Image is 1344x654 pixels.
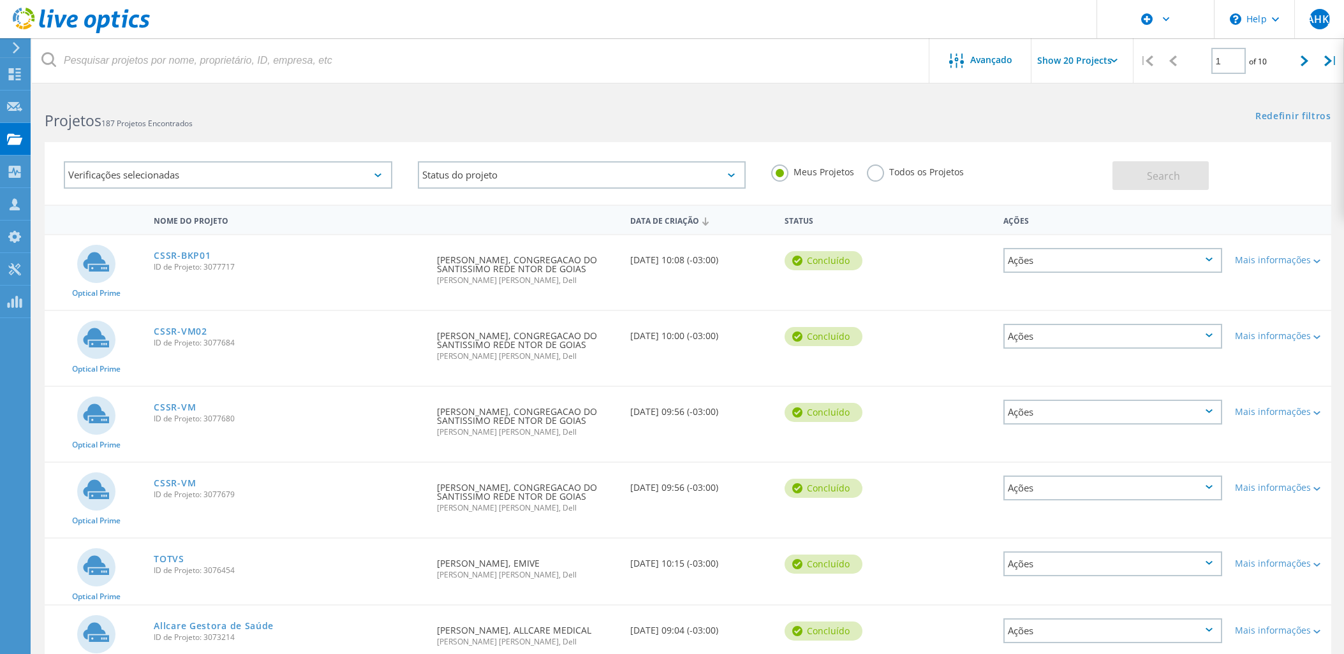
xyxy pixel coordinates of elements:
[1230,13,1241,25] svg: \n
[431,387,624,449] div: [PERSON_NAME], CONGREGACAO DO SANTISSIMO REDE NTOR DE GOIAS
[1003,400,1222,425] div: Ações
[72,441,121,449] span: Optical Prime
[1235,559,1325,568] div: Mais informações
[1003,248,1222,273] div: Ações
[624,311,778,353] div: [DATE] 10:00 (-03:00)
[13,27,150,36] a: Live Optics Dashboard
[431,311,624,373] div: [PERSON_NAME], CONGREGACAO DO SANTISSIMO REDE NTOR DE GOIAS
[1235,256,1325,265] div: Mais informações
[1134,38,1160,84] div: |
[1307,14,1332,24] span: AHKJ
[624,387,778,429] div: [DATE] 09:56 (-03:00)
[624,606,778,648] div: [DATE] 09:04 (-03:00)
[867,164,964,177] label: Todos os Projetos
[970,55,1012,64] span: Avançado
[154,339,424,347] span: ID de Projeto: 3077684
[1235,483,1325,492] div: Mais informações
[1235,626,1325,635] div: Mais informações
[437,571,617,579] span: [PERSON_NAME] [PERSON_NAME], Dell
[785,479,862,498] div: Concluído
[1255,112,1331,122] a: Redefinir filtros
[437,428,617,436] span: [PERSON_NAME] [PERSON_NAME], Dell
[1318,38,1344,84] div: |
[154,251,210,260] a: CSSR-BKP01
[154,567,424,574] span: ID de Projeto: 3076454
[771,164,854,177] label: Meus Projetos
[32,38,930,83] input: Pesquisar projetos por nome, proprietário, ID, empresa, etc
[72,289,121,297] span: Optical Prime
[72,365,121,373] span: Optical Prime
[154,491,424,498] span: ID de Projeto: 3077679
[147,208,431,231] div: Nome do Projeto
[785,251,862,270] div: Concluído
[72,517,121,525] span: Optical Prime
[45,110,101,131] b: Projetos
[1003,618,1222,643] div: Ações
[1235,407,1325,416] div: Mais informações
[778,208,894,231] div: Status
[437,504,617,512] span: [PERSON_NAME] [PERSON_NAME], Dell
[101,118,193,129] span: 187 Projetos Encontrados
[154,327,207,336] a: CSSR-VM02
[1249,56,1267,67] span: of 10
[785,621,862,641] div: Concluído
[154,415,424,423] span: ID de Projeto: 3077680
[785,403,862,422] div: Concluído
[154,634,424,641] span: ID de Projeto: 3073214
[1112,161,1209,190] button: Search
[1003,476,1222,500] div: Ações
[154,403,196,412] a: CSSR-VM
[437,638,617,646] span: [PERSON_NAME] [PERSON_NAME], Dell
[624,463,778,505] div: [DATE] 09:56 (-03:00)
[1147,169,1180,183] span: Search
[1235,331,1325,340] div: Mais informações
[154,555,184,563] a: TOTVS
[431,463,624,525] div: [PERSON_NAME], CONGREGACAO DO SANTISSIMO REDE NTOR DE GOIAS
[431,539,624,592] div: [PERSON_NAME], EMIVE
[154,263,424,271] span: ID de Projeto: 3077717
[997,208,1229,231] div: Ações
[418,161,746,189] div: Status do projeto
[154,621,274,630] a: Allcare Gestora de Saúde
[154,479,196,488] a: CSSR-VM
[624,235,778,277] div: [DATE] 10:08 (-03:00)
[64,161,392,189] div: Verificações selecionadas
[72,593,121,600] span: Optical Prime
[1003,551,1222,576] div: Ações
[624,208,778,232] div: Data de Criação
[785,555,862,574] div: Concluído
[437,352,617,360] span: [PERSON_NAME] [PERSON_NAME], Dell
[1003,324,1222,349] div: Ações
[785,327,862,346] div: Concluído
[624,539,778,581] div: [DATE] 10:15 (-03:00)
[431,235,624,297] div: [PERSON_NAME], CONGREGACAO DO SANTISSIMO REDE NTOR DE GOIAS
[437,277,617,284] span: [PERSON_NAME] [PERSON_NAME], Dell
